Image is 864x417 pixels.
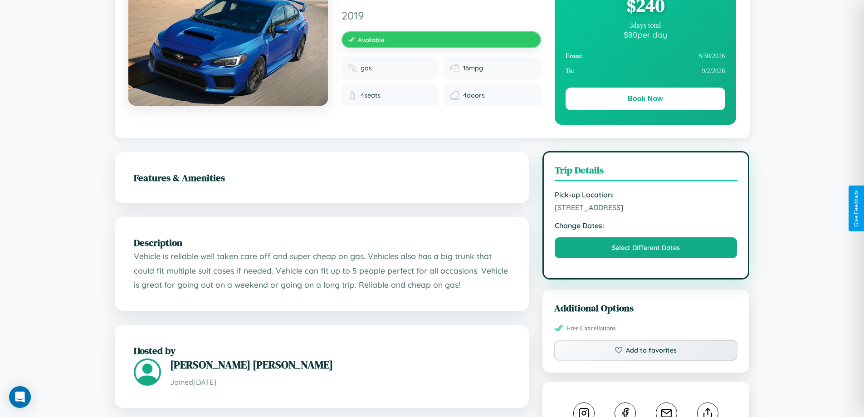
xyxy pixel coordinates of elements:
span: 4 doors [463,91,485,99]
strong: Pick-up Location: [555,190,737,199]
button: Select Different Dates [555,237,737,258]
span: [STREET_ADDRESS] [555,203,737,212]
span: 2019 [342,9,541,22]
img: Fuel type [348,64,357,73]
div: Open Intercom Messenger [9,386,31,408]
p: Joined [DATE] [170,376,510,389]
span: gas [361,64,372,72]
div: 3 days total [566,21,725,29]
strong: To: [566,67,575,75]
h2: Features & Amenities [134,171,510,184]
div: $ 80 per day [566,29,725,39]
div: 8 / 30 / 2026 [566,49,725,64]
img: Doors [450,91,459,100]
h3: Trip Details [555,163,737,181]
img: Seats [348,91,357,100]
div: 9 / 2 / 2026 [566,64,725,78]
span: 4 seats [361,91,381,99]
h3: Additional Options [554,301,738,314]
strong: From: [566,52,583,60]
span: Available [358,36,385,44]
strong: Change Dates: [555,221,737,230]
p: Vehicle is reliable well taken care off and super cheap on gas. Vehicles also has a big trunk tha... [134,249,510,292]
h2: Hosted by [134,344,510,357]
div: Give Feedback [853,190,859,227]
h2: Description [134,236,510,249]
span: 16 mpg [463,64,483,72]
h3: [PERSON_NAME] [PERSON_NAME] [170,357,510,372]
span: Free Cancellations [567,324,616,332]
button: Book Now [566,88,725,110]
button: Add to favorites [554,340,738,361]
img: Fuel efficiency [450,64,459,73]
